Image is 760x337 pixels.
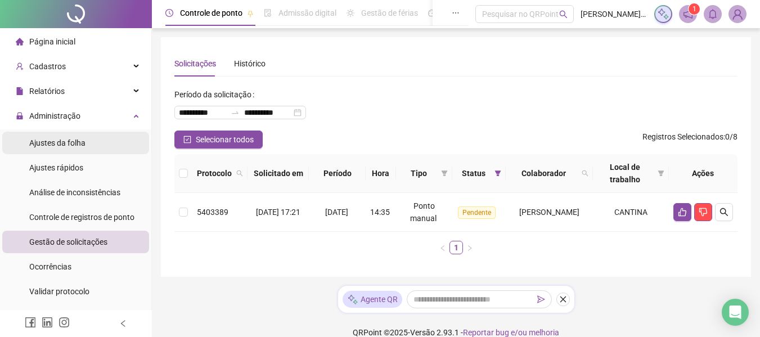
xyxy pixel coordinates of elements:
[519,208,579,217] span: [PERSON_NAME]
[537,295,545,303] span: send
[699,208,708,217] span: dislike
[343,291,402,308] div: Agente QR
[370,208,390,217] span: 14:35
[597,161,653,186] span: Local de trabalho
[231,108,240,117] span: to
[234,165,245,182] span: search
[673,167,733,179] div: Ações
[325,208,348,217] span: [DATE]
[559,10,568,19] span: search
[42,317,53,328] span: linkedin
[174,57,216,70] div: Solicitações
[236,170,243,177] span: search
[729,6,746,23] img: 73623
[657,8,669,20] img: sparkle-icon.fc2bf0ac1784a2077858766a79e2daf3.svg
[234,57,266,70] div: Histórico
[642,132,723,141] span: Registros Selecionados
[452,9,460,17] span: ellipsis
[582,170,588,177] span: search
[25,317,36,328] span: facebook
[16,62,24,70] span: user-add
[655,159,667,188] span: filter
[458,206,496,219] span: Pendente
[494,170,501,177] span: filter
[16,112,24,120] span: lock
[449,241,463,254] li: 1
[16,38,24,46] span: home
[581,8,647,20] span: [PERSON_NAME] - Dominga Cozinha
[180,8,242,17] span: Controle de ponto
[466,245,473,251] span: right
[510,167,577,179] span: Colaborador
[593,193,669,232] td: CANTINA
[197,167,232,179] span: Protocolo
[183,136,191,143] span: check-square
[410,201,437,223] span: Ponto manual
[248,154,309,193] th: Solicitado em
[29,37,75,46] span: Página inicial
[366,154,396,193] th: Hora
[579,165,591,182] span: search
[59,317,70,328] span: instagram
[450,241,462,254] a: 1
[231,108,240,117] span: swap-right
[439,165,450,182] span: filter
[439,245,446,251] span: left
[264,9,272,17] span: file-done
[401,167,437,179] span: Tipo
[457,167,490,179] span: Status
[29,237,107,246] span: Gestão de solicitações
[436,241,449,254] li: Página anterior
[559,295,567,303] span: close
[309,154,366,193] th: Período
[196,133,254,146] span: Selecionar todos
[29,87,65,96] span: Relatórios
[256,208,300,217] span: [DATE] 17:21
[29,163,83,172] span: Ajustes rápidos
[347,9,354,17] span: sun
[361,8,418,17] span: Gestão de férias
[29,188,120,197] span: Análise de inconsistências
[719,208,728,217] span: search
[642,131,737,149] span: : 0 / 8
[463,241,476,254] button: right
[441,170,448,177] span: filter
[683,9,693,19] span: notification
[436,241,449,254] button: left
[463,241,476,254] li: Próxima página
[29,111,80,120] span: Administração
[410,328,435,337] span: Versão
[678,208,687,217] span: like
[722,299,749,326] div: Open Intercom Messenger
[463,328,559,337] span: Reportar bug e/ou melhoria
[347,294,358,305] img: sparkle-icon.fc2bf0ac1784a2077858766a79e2daf3.svg
[658,170,664,177] span: filter
[29,62,66,71] span: Cadastros
[692,5,696,13] span: 1
[29,213,134,222] span: Controle de registros de ponto
[708,9,718,19] span: bell
[29,287,89,296] span: Validar protocolo
[119,320,127,327] span: left
[428,9,436,17] span: dashboard
[197,208,228,217] span: 5403389
[247,10,254,17] span: pushpin
[29,262,71,271] span: Ocorrências
[278,8,336,17] span: Admissão digital
[16,87,24,95] span: file
[174,131,263,149] button: Selecionar todos
[492,165,503,182] span: filter
[165,9,173,17] span: clock-circle
[689,3,700,15] sup: 1
[29,138,86,147] span: Ajustes da folha
[174,86,259,104] label: Período da solicitação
